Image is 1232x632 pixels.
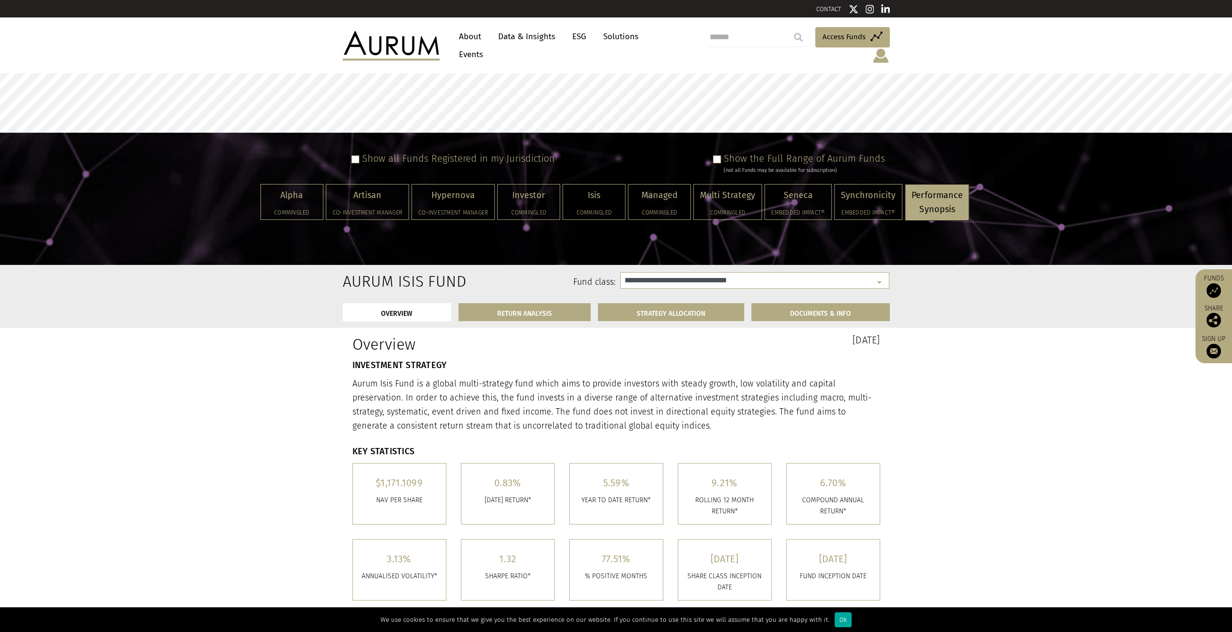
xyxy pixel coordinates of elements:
[881,4,890,14] img: Linkedin icon
[685,554,764,564] h5: [DATE]
[794,478,872,488] h5: 6.70%
[577,495,655,506] p: YEAR TO DATE RETURN*
[822,31,866,43] span: Access Funds
[816,5,841,13] a: CONTACT
[685,571,764,593] p: SHARE CLASS INCEPTION DATE
[1206,283,1221,298] img: Access Funds
[771,210,825,216] h5: Embedded Impact®
[469,478,547,488] h5: 0.83%
[469,554,547,564] h5: 1.32
[700,188,755,202] p: Multi Strategy
[635,188,684,202] p: Managed
[267,188,317,202] p: Alpha
[569,210,619,216] h5: Commingled
[912,188,962,216] p: Performance Synopsis
[577,478,655,488] h5: 5.59%
[418,188,488,202] p: Hypernova
[469,495,547,506] p: [DATE] RETURN*
[598,28,643,46] a: Solutions
[352,335,609,354] h1: Overview
[1206,344,1221,358] img: Sign up to our newsletter
[352,377,880,432] p: Aurum Isis Fund is a global multi-strategy fund which aims to provide investors with steady growt...
[624,335,880,345] h3: [DATE]
[841,188,896,202] p: Synchronicity
[849,4,858,14] img: Twitter icon
[504,210,553,216] h5: Commingled
[872,47,890,64] img: account-icon.svg
[815,27,890,47] a: Access Funds
[493,28,560,46] a: Data & Insights
[794,571,872,582] p: FUND INCEPTION DATE
[685,495,764,517] p: ROLLING 12 MONTH RETURN*
[343,272,422,291] h2: Aurum Isis Fund
[458,303,591,321] a: RETURN ANALYSIS
[504,188,553,202] p: Investor
[267,210,317,216] h5: Commingled
[635,210,684,216] h5: Commingled
[569,188,619,202] p: Isis
[577,571,655,582] p: % POSITIVE MONTHS
[360,554,439,564] h5: 3.13%
[352,360,447,370] strong: INVESTMENT STRATEGY
[598,303,744,321] a: STRATEGY ALLOCATION
[1200,305,1227,327] div: Share
[751,303,890,321] a: DOCUMENTS & INFO
[454,28,486,46] a: About
[685,478,764,488] h5: 9.21%
[352,446,415,457] strong: KEY STATISTICS
[418,210,488,216] h5: Co-investment Manager
[866,4,874,14] img: Instagram icon
[577,554,655,564] h5: 77.51%
[469,571,547,582] p: SHARPE RATIO*
[700,210,755,216] h5: Commingled
[789,28,808,47] input: Submit
[1200,274,1227,298] a: Funds
[794,495,872,517] p: COMPOUND ANNUAL RETURN*
[841,210,896,216] h5: Embedded Impact®
[1200,335,1227,358] a: Sign up
[360,478,439,488] h5: $1,171.1099
[724,166,885,175] div: (not all Funds may be available for subscription)
[1206,313,1221,327] img: Share this post
[436,276,616,289] label: Fund class:
[333,210,402,216] h5: Co-investment Manager
[362,153,555,164] label: Show all Funds Registered in my Jurisdiction
[343,31,440,60] img: Aurum
[360,495,439,506] p: Nav per share
[794,554,872,564] h5: [DATE]
[724,153,885,164] label: Show the Full Range of Aurum Funds
[360,571,439,582] p: ANNUALISED VOLATILITY*
[835,612,852,627] div: Ok
[333,188,402,202] p: Artisan
[454,46,483,63] a: Events
[567,28,591,46] a: ESG
[771,188,825,202] p: Seneca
